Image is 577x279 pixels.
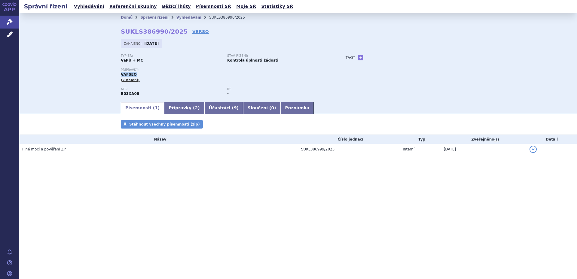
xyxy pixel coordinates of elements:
a: Písemnosti SŘ [194,2,233,11]
span: 0 [271,105,274,110]
span: 2 [195,105,198,110]
a: Sloučení (0) [243,102,280,114]
td: SUKL386999/2025 [298,144,400,155]
span: Zahájeno: [124,41,143,46]
h2: Správní řízení [19,2,72,11]
strong: VaPÚ + MC [121,58,143,62]
strong: - [227,92,229,96]
span: (2 balení) [121,78,140,82]
a: Referenční skupiny [108,2,159,11]
th: Zveřejněno [441,135,527,144]
p: ATC: [121,87,221,91]
abbr: (?) [494,138,499,142]
a: Vyhledávání [72,2,106,11]
strong: VADADUSTAT [121,92,139,96]
a: Správní řízení [140,15,169,20]
a: Statistiky SŘ [259,2,295,11]
th: Typ [400,135,441,144]
strong: SUKLS386990/2025 [121,28,188,35]
strong: Kontrola úplnosti žádosti [227,58,278,62]
span: Stáhnout všechny písemnosti (zip) [129,122,200,126]
strong: [DATE] [145,41,159,46]
th: Detail [527,135,577,144]
a: Domů [121,15,133,20]
p: RS: [227,87,328,91]
h3: Tagy [346,54,355,61]
a: Vyhledávání [176,15,201,20]
span: 1 [155,105,158,110]
button: detail [530,146,537,153]
th: Název [19,135,298,144]
p: Přípravky: [121,68,334,72]
th: Číslo jednací [298,135,400,144]
a: Přípravky (2) [164,102,204,114]
p: Stav řízení: [227,54,328,58]
a: Stáhnout všechny písemnosti (zip) [121,120,203,129]
a: Moje SŘ [234,2,258,11]
a: Účastníci (9) [204,102,243,114]
a: Poznámka [281,102,314,114]
span: Plné moci a pověření ZP [22,147,66,151]
a: Písemnosti (1) [121,102,164,114]
td: [DATE] [441,144,527,155]
li: SUKLS386990/2025 [209,13,253,22]
p: Typ SŘ: [121,54,221,58]
a: + [358,55,363,60]
a: VERSO [192,29,209,35]
span: 9 [234,105,237,110]
a: Běžící lhůty [160,2,193,11]
span: VAFSEO [121,72,137,77]
span: Interní [403,147,414,151]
